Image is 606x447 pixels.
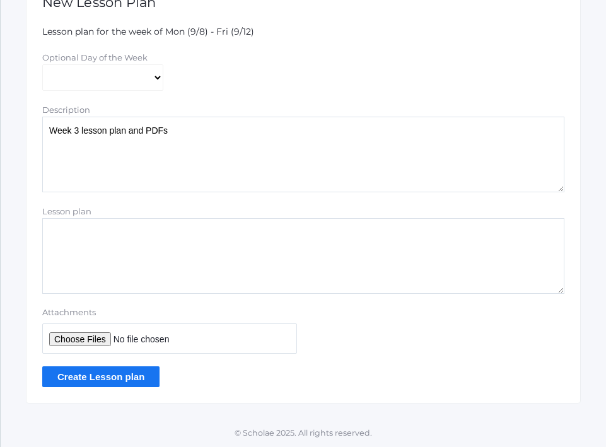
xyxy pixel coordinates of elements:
[42,52,148,62] label: Optional Day of the Week
[42,206,91,216] label: Lesson plan
[42,306,297,319] label: Attachments
[42,26,254,37] span: Lesson plan for the week of Mon (9/8) - Fri (9/12)
[42,105,90,115] label: Description
[42,366,160,387] input: Create Lesson plan
[1,427,606,439] p: © Scholae 2025. All rights reserved.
